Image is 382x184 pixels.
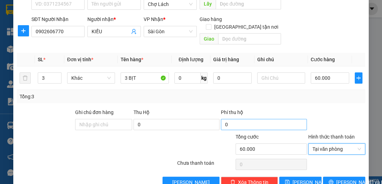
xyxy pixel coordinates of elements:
[213,57,239,62] span: Giá trị hàng
[144,16,163,22] span: VP Nhận
[200,16,222,22] span: Giao hàng
[18,28,29,34] span: plus
[236,134,259,140] span: Tổng cước
[20,93,148,100] div: Tổng: 3
[87,15,140,23] div: Người nhận
[134,109,150,115] span: Thu Hộ
[176,159,235,171] div: Chưa thanh toán
[201,72,208,84] span: kg
[20,72,31,84] button: delete
[18,25,29,36] button: plus
[355,75,362,81] span: plus
[179,57,203,62] span: Định lượng
[218,33,281,44] input: Dọc đường
[311,57,335,62] span: Cước hàng
[308,134,355,140] label: Hình thức thanh toán
[38,57,43,62] span: SL
[75,109,114,115] label: Ghi chú đơn hàng
[31,15,85,23] div: SĐT Người Nhận
[71,73,111,83] span: Khác
[221,108,307,119] div: Phí thu hộ
[257,72,305,84] input: Ghi Chú
[254,53,308,66] th: Ghi chú
[121,72,168,84] input: VD: Bàn, Ghế
[75,119,132,130] input: Ghi chú đơn hàng
[148,26,193,37] span: Sài Gòn
[67,57,93,62] span: Đơn vị tính
[312,144,361,154] span: Tại văn phòng
[200,33,218,44] span: Giao
[211,23,281,31] span: [GEOGRAPHIC_DATA] tận nơi
[355,72,362,84] button: plus
[131,29,137,34] span: user-add
[121,57,143,62] span: Tên hàng
[213,72,252,84] input: 0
